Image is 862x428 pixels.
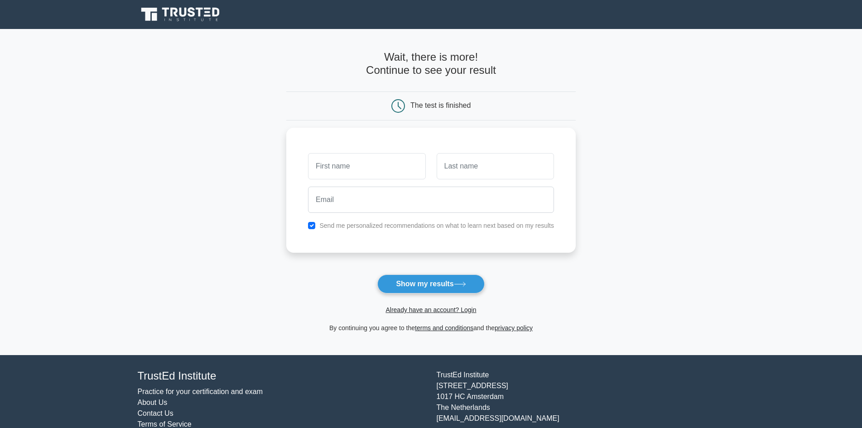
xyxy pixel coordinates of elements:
a: terms and conditions [415,324,473,332]
h4: Wait, there is more! Continue to see your result [286,51,576,77]
input: Email [308,187,554,213]
div: The test is finished [410,101,471,109]
input: Last name [437,153,554,179]
a: Terms of Service [138,420,192,428]
label: Send me personalized recommendations on what to learn next based on my results [319,222,554,229]
a: Already have an account? Login [385,306,476,313]
a: Practice for your certification and exam [138,388,263,395]
button: Show my results [377,274,484,293]
div: By continuing you agree to the and the [281,322,581,333]
input: First name [308,153,425,179]
h4: TrustEd Institute [138,370,426,383]
a: About Us [138,399,168,406]
a: privacy policy [495,324,533,332]
a: Contact Us [138,409,173,417]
